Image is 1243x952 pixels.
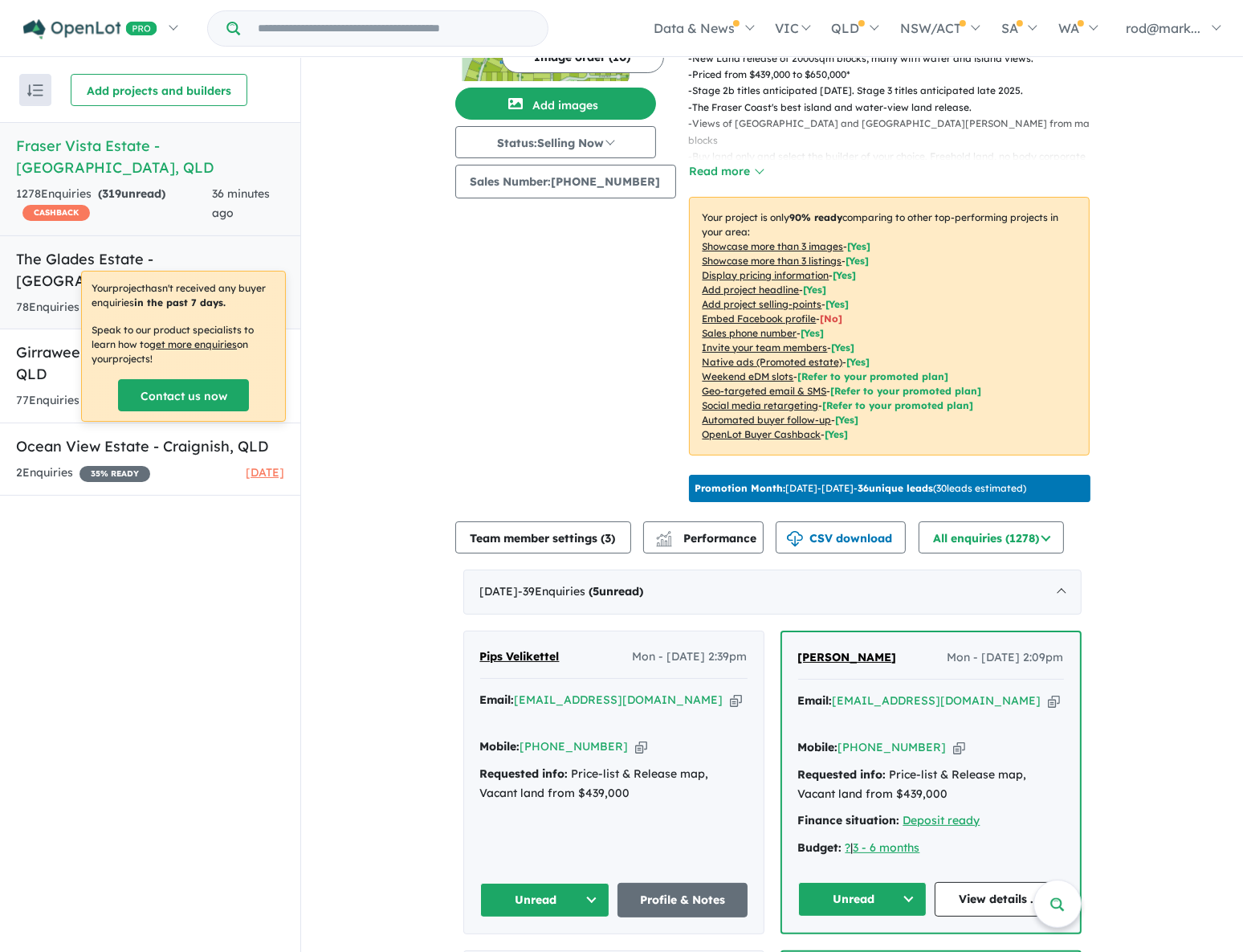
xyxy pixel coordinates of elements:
[833,693,1041,708] a: [EMAIL_ADDRESS][DOMAIN_NAME]
[846,255,870,267] span: [ Yes ]
[71,74,247,106] button: Add projects and builders
[149,338,237,350] u: get more enquiries
[838,740,947,754] a: [PHONE_NUMBER]
[703,356,843,368] u: Native ads (Promoted estate)
[102,186,121,201] span: 319
[643,521,764,554] button: Performance
[593,584,600,599] span: 5
[689,100,1102,116] p: - The Fraser Coast's best island and water-view land release.
[798,767,886,782] strong: Requested info:
[689,162,764,181] button: Read more
[455,165,676,198] button: Sales Number:[PHONE_NUMBER]
[695,482,786,494] b: Promotion Month:
[689,67,1102,83] p: - Priced from $439,000 to $650,000*
[953,739,965,756] button: Copy
[730,692,742,709] button: Copy
[825,428,849,440] span: [Yes]
[798,813,900,827] strong: Finance situation:
[798,693,833,708] strong: Email:
[703,327,797,339] u: Sales phone number
[703,284,800,296] u: Add project headline
[823,399,974,411] span: [Refer to your promoted plan]
[703,298,822,310] u: Add project selling-points
[695,481,1027,496] p: [DATE] - [DATE] - ( 30 leads estimated)
[703,255,842,267] u: Showcase more than 3 listings
[16,435,284,457] h5: Ocean View Estate - Craignish , QLD
[703,370,794,382] u: Weekend eDM slots
[831,385,982,397] span: [Refer to your promoted plan]
[16,298,224,317] div: 78 Enquir ies
[689,51,1102,67] p: - New Land release of 2000sqm blocks, many with water and island views.
[703,414,832,426] u: Automated buyer follow-up
[689,149,1102,182] p: - Buy land only and select the builder of your choice. Freehold land, no body corporate fees.
[832,341,855,353] span: [ Yes ]
[656,531,670,540] img: line-chart.svg
[480,693,515,707] strong: Email:
[804,284,827,296] span: [ Yes ]
[798,840,842,855] strong: Budget:
[847,356,870,368] span: [Yes]
[919,521,1064,554] button: All enquiries (1278)
[92,281,275,310] p: Your project hasn't received any buyer enquiries
[776,521,906,554] button: CSV download
[23,19,157,39] img: Openlot PRO Logo White
[798,740,838,754] strong: Mobile:
[903,813,980,827] a: Deposit ready
[98,186,165,201] strong: ( unread)
[480,766,569,781] strong: Requested info:
[605,531,612,545] span: 3
[22,205,90,221] span: CASHBACK
[520,739,629,754] a: [PHONE_NUMBER]
[455,521,631,554] button: Team member settings (3)
[118,379,249,411] a: Contact us now
[833,269,857,281] span: [ Yes ]
[948,648,1064,668] span: Mon - [DATE] 2:09pm
[798,766,1064,804] div: Price-list & Release map, Vacant land from $439,000
[801,327,825,339] span: [ Yes ]
[589,584,644,599] strong: ( unread)
[826,298,850,310] span: [ Yes ]
[463,570,1082,615] div: [DATE]
[703,399,819,411] u: Social media retargeting
[703,428,821,440] u: OpenLot Buyer Cashback
[703,313,817,325] u: Embed Facebook profile
[798,650,897,664] span: [PERSON_NAME]
[846,840,851,855] a: ?
[633,648,748,667] span: Mon - [DATE] 2:39pm
[703,341,828,353] u: Invite your team members
[798,882,927,917] button: Unread
[935,882,1064,917] a: View details ...
[798,839,1064,858] div: |
[798,648,897,668] a: [PERSON_NAME]
[798,370,949,382] span: [Refer to your promoted plan]
[16,464,150,483] div: 2 Enquir ies
[703,240,844,252] u: Showcase more than 3 images
[1126,20,1200,36] span: rod@mark...
[480,739,520,754] strong: Mobile:
[658,531,757,545] span: Performance
[790,211,843,223] b: 90 % ready
[689,83,1102,99] p: - Stage 2b titles anticipated [DATE]. Stage 3 titles anticipated late 2025.
[689,197,1090,456] p: Your project is only comparing to other top-performing projects in your area: - - - - - - - - - -...
[16,185,212,223] div: 1278 Enquir ies
[480,648,560,667] a: Pips Velikettel
[787,531,803,547] img: download icon
[134,296,226,308] b: in the past 7 days.
[1048,693,1060,709] button: Copy
[703,269,829,281] u: Display pricing information
[515,693,723,707] a: [EMAIL_ADDRESS][DOMAIN_NAME]
[836,414,859,426] span: [Yes]
[455,126,656,158] button: Status:Selling Now
[16,391,224,411] div: 77 Enquir ies
[480,649,560,664] span: Pips Velikettel
[243,11,544,46] input: Try estate name, suburb, builder or developer
[854,840,920,855] a: 3 - 6 months
[858,482,934,494] b: 36 unique leads
[848,240,871,252] span: [ Yes ]
[821,313,843,325] span: [ No ]
[480,765,748,803] div: Price-list & Release map, Vacant land from $439,000
[27,84,43,96] img: sort.svg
